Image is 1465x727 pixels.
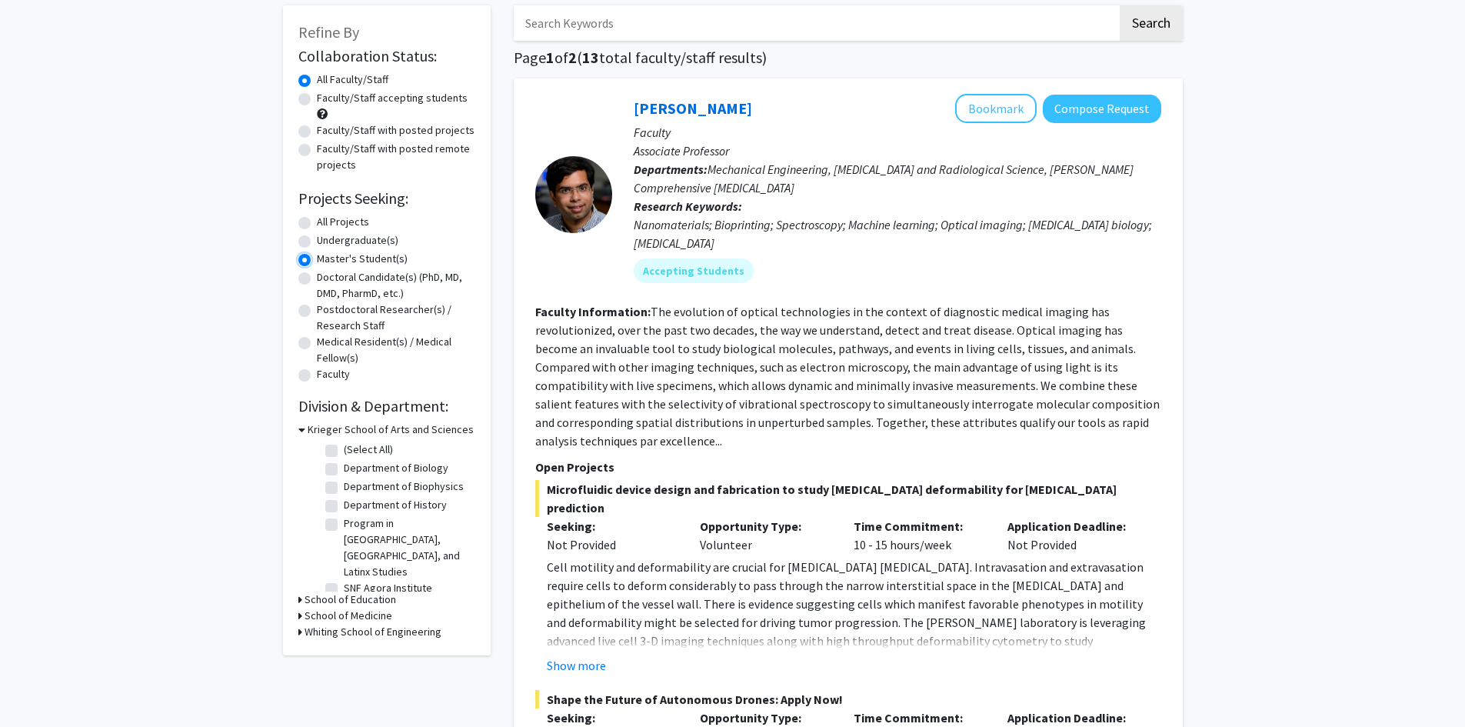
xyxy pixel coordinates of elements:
div: 10 - 15 hours/week [842,517,996,554]
h3: School of Education [305,592,396,608]
label: All Faculty/Staff [317,72,388,88]
h2: Projects Seeking: [298,189,475,208]
button: Add Ishan Barman to Bookmarks [955,94,1037,123]
h1: Page of ( total faculty/staff results) [514,48,1183,67]
div: Volunteer [688,517,842,554]
label: Postdoctoral Researcher(s) / Research Staff [317,302,475,334]
p: Cell motility and deformability are crucial for [MEDICAL_DATA] [MEDICAL_DATA]. Intravasation and ... [547,558,1161,669]
div: Nanomaterials; Bioprinting; Spectroscopy; Machine learning; Optical imaging; [MEDICAL_DATA] biolo... [634,215,1161,252]
b: Faculty Information: [535,304,651,319]
span: 13 [582,48,599,67]
p: Seeking: [547,709,678,727]
h3: Whiting School of Engineering [305,624,441,640]
p: Application Deadline: [1007,709,1138,727]
label: Program in [GEOGRAPHIC_DATA], [GEOGRAPHIC_DATA], and Latinx Studies [344,515,471,580]
p: Time Commitment: [854,709,984,727]
label: (Select All) [344,442,393,458]
fg-read-more: The evolution of optical technologies in the context of diagnostic medical imaging has revolution... [535,304,1160,449]
label: All Projects [317,214,369,230]
label: Doctoral Candidate(s) (PhD, MD, DMD, PharmD, etc.) [317,269,475,302]
a: [PERSON_NAME] [634,98,752,118]
label: Department of History [344,497,447,513]
span: Refine By [298,22,359,42]
span: 1 [546,48,554,67]
label: Undergraduate(s) [317,232,398,248]
label: Faculty/Staff with posted remote projects [317,141,475,173]
iframe: Chat [1400,658,1453,715]
p: Application Deadline: [1007,517,1138,535]
b: Research Keywords: [634,198,742,214]
span: Microfluidic device design and fabrication to study [MEDICAL_DATA] deformability for [MEDICAL_DAT... [535,480,1161,517]
label: Master's Student(s) [317,251,408,267]
p: Faculty [634,123,1161,142]
span: 2 [568,48,577,67]
label: SNF Agora Institute [344,580,432,596]
span: Mechanical Engineering, [MEDICAL_DATA] and Radiological Science, [PERSON_NAME] Comprehensive [MED... [634,162,1134,195]
p: Opportunity Type: [700,517,831,535]
h2: Collaboration Status: [298,47,475,65]
p: Time Commitment: [854,517,984,535]
span: Shape the Future of Autonomous Drones: Apply Now! [535,690,1161,709]
button: Compose Request to Ishan Barman [1043,95,1161,123]
h3: Krieger School of Arts and Sciences [308,422,474,438]
input: Search Keywords [514,5,1117,41]
label: Faculty/Staff with posted projects [317,122,474,138]
p: Seeking: [547,517,678,535]
label: Faculty/Staff accepting students [317,90,468,106]
label: Department of Biophysics [344,479,464,495]
label: Department of Biology [344,460,448,476]
div: Not Provided [547,535,678,554]
p: Associate Professor [634,142,1161,160]
h3: School of Medicine [305,608,392,624]
label: Medical Resident(s) / Medical Fellow(s) [317,334,475,366]
mat-chip: Accepting Students [634,258,754,283]
p: Open Projects [535,458,1161,476]
h2: Division & Department: [298,397,475,415]
button: Search [1120,5,1183,41]
button: Show more [547,656,606,675]
b: Departments: [634,162,708,177]
div: Not Provided [996,517,1150,554]
p: Opportunity Type: [700,709,831,727]
label: Faculty [317,366,350,382]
